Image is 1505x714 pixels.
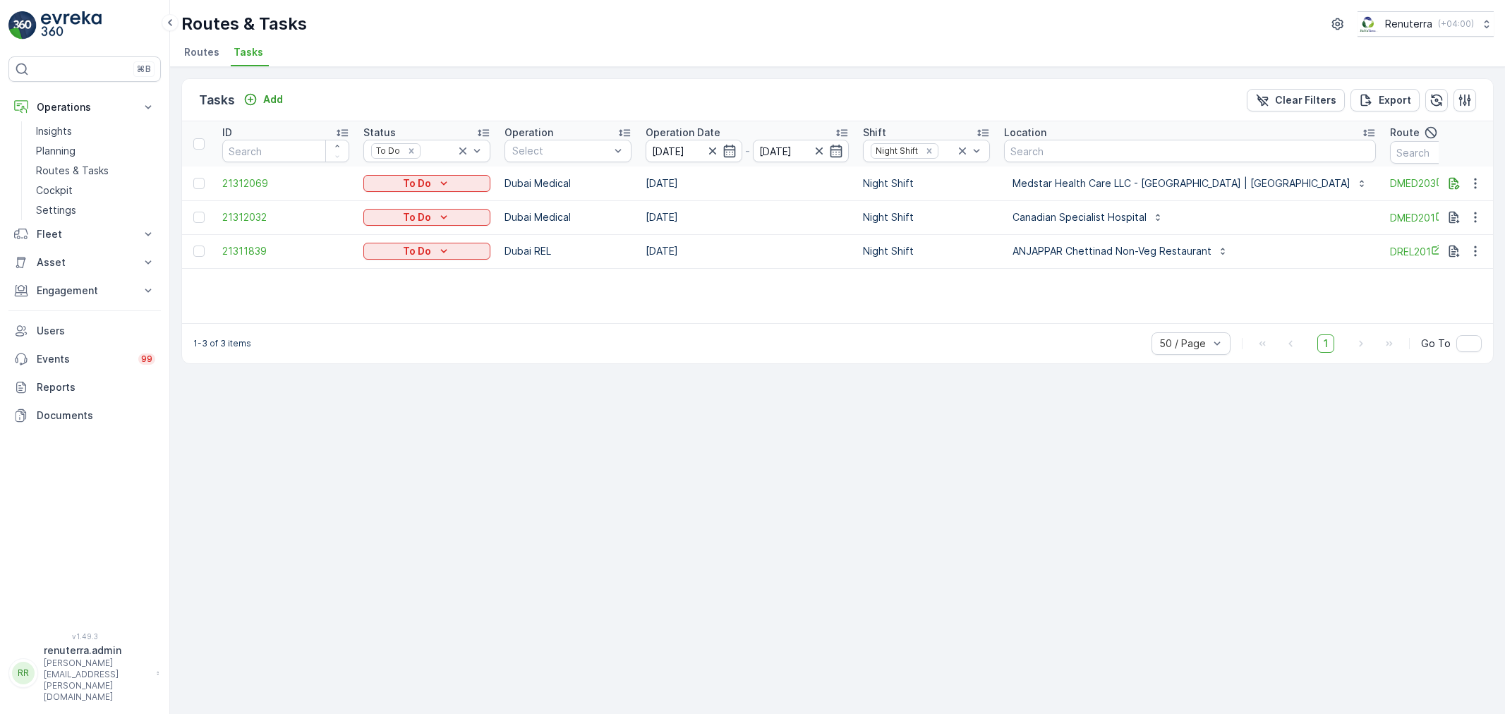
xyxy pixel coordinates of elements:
button: Engagement [8,277,161,305]
td: Night Shift [856,200,997,234]
input: Search [222,140,349,162]
input: dd/mm/yyyy [753,140,850,162]
div: Toggle Row Selected [193,178,205,189]
a: Routes & Tasks [30,161,161,181]
button: Clear Filters [1247,89,1345,111]
div: Toggle Row Selected [193,212,205,223]
div: Toggle Row Selected [193,246,205,257]
img: logo [8,11,37,40]
p: Clear Filters [1275,93,1336,107]
td: Dubai REL [497,234,639,268]
p: 1-3 of 3 items [193,338,251,349]
p: Add [263,92,283,107]
span: 1 [1317,334,1334,353]
div: Remove Night Shift [921,145,937,157]
div: Night Shift [871,144,920,157]
p: Location [1004,126,1046,140]
input: dd/mm/yyyy [646,140,742,162]
p: - [745,143,750,159]
input: Search [1004,140,1376,162]
a: Documents [8,401,161,430]
div: RR [12,662,35,684]
img: Screenshot_2024-07-26_at_13.33.01.png [1358,16,1379,32]
td: Night Shift [856,167,997,200]
img: logo_light-DOdMpM7g.png [41,11,102,40]
p: Export [1379,93,1411,107]
p: Documents [37,409,155,423]
a: Planning [30,141,161,161]
a: Insights [30,121,161,141]
td: [DATE] [639,234,856,268]
p: Routes & Tasks [36,164,109,178]
p: Shift [863,126,886,140]
p: Operations [37,100,133,114]
a: 21312032 [222,210,349,224]
p: Canadian Specialist Hospital [1013,210,1147,224]
button: Fleet [8,220,161,248]
p: Settings [36,203,76,217]
p: ⌘B [137,63,151,75]
a: Users [8,317,161,345]
button: Medstar Health Care LLC - [GEOGRAPHIC_DATA] | [GEOGRAPHIC_DATA] [1004,172,1376,195]
p: 99 [141,353,152,365]
p: To Do [403,176,431,190]
p: Cockpit [36,183,73,198]
p: Planning [36,144,75,158]
span: Routes [184,45,219,59]
button: Renuterra(+04:00) [1358,11,1494,37]
p: Select [512,144,610,158]
button: To Do [363,243,490,260]
a: 21312069 [222,176,349,190]
button: Asset [8,248,161,277]
td: Dubai Medical [497,167,639,200]
p: renuterra.admin [44,643,150,658]
button: Operations [8,93,161,121]
button: Export [1350,89,1420,111]
a: 21311839 [222,244,349,258]
p: ( +04:00 ) [1438,18,1474,30]
p: [PERSON_NAME][EMAIL_ADDRESS][PERSON_NAME][DOMAIN_NAME] [44,658,150,703]
p: Users [37,324,155,338]
p: Route [1390,126,1420,140]
a: Settings [30,200,161,220]
div: Remove To Do [404,145,419,157]
td: [DATE] [639,200,856,234]
p: Events [37,352,130,366]
button: Canadian Specialist Hospital [1004,206,1172,229]
td: Night Shift [856,234,997,268]
a: Cockpit [30,181,161,200]
button: RRrenuterra.admin[PERSON_NAME][EMAIL_ADDRESS][PERSON_NAME][DOMAIN_NAME] [8,643,161,703]
td: Dubai Medical [497,200,639,234]
p: Insights [36,124,72,138]
button: ANJAPPAR Chettinad Non-Veg Restaurant [1004,240,1237,262]
a: Reports [8,373,161,401]
p: Medstar Health Care LLC - [GEOGRAPHIC_DATA] | [GEOGRAPHIC_DATA] [1013,176,1350,190]
p: Routes & Tasks [181,13,307,35]
button: To Do [363,175,490,192]
p: Engagement [37,284,133,298]
p: Status [363,126,396,140]
span: Tasks [234,45,263,59]
p: Reports [37,380,155,394]
button: To Do [363,209,490,226]
p: Asset [37,255,133,270]
p: To Do [403,210,431,224]
a: Events99 [8,345,161,373]
span: v 1.49.3 [8,632,161,641]
td: [DATE] [639,167,856,200]
p: Tasks [199,90,235,110]
span: Go To [1421,337,1451,351]
p: To Do [403,244,431,258]
p: Renuterra [1385,17,1432,31]
p: ANJAPPAR Chettinad Non-Veg Restaurant [1013,244,1211,258]
p: Fleet [37,227,133,241]
p: Operation Date [646,126,720,140]
p: ID [222,126,232,140]
button: Add [238,91,289,108]
div: To Do [372,144,402,157]
p: Operation [504,126,553,140]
